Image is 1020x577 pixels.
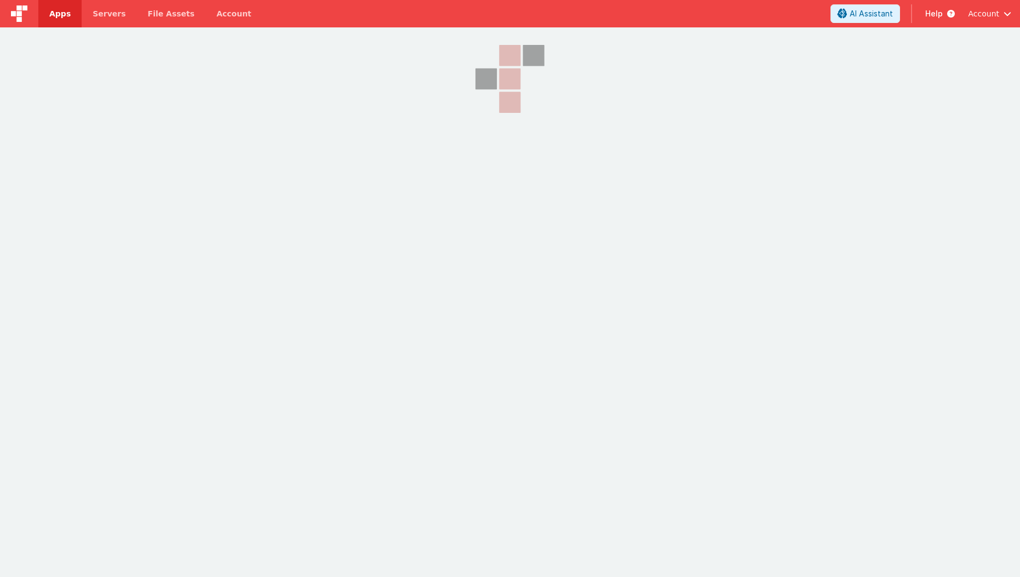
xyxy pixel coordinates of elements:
[49,8,71,19] span: Apps
[925,8,943,19] span: Help
[850,8,893,19] span: AI Assistant
[968,8,1011,19] button: Account
[830,4,900,23] button: AI Assistant
[93,8,125,19] span: Servers
[148,8,195,19] span: File Assets
[968,8,999,19] span: Account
